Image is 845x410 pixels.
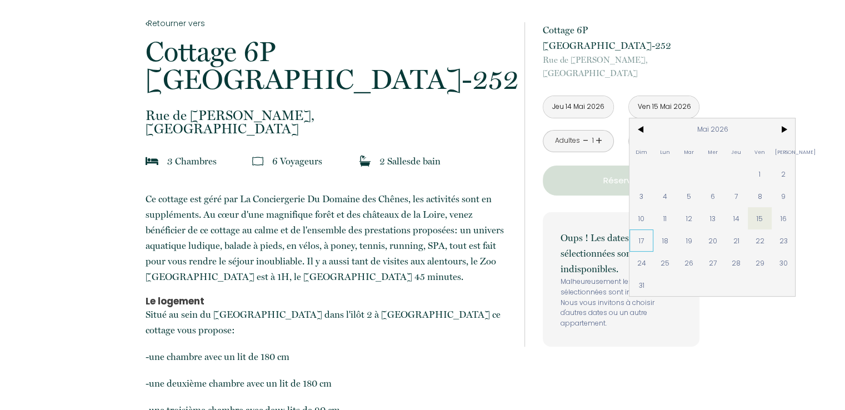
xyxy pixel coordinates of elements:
span: 4 [653,185,677,207]
span: 26 [677,252,701,274]
span: Lun [653,141,677,163]
span: 8 [748,185,772,207]
span: 13 [701,207,724,229]
img: guests [252,156,263,167]
span: 5 [677,185,701,207]
span: 25 [653,252,677,274]
p: 2 Salle de bain [379,153,441,169]
span: 9 [772,185,796,207]
span: Jeu [724,141,748,163]
span: 6 [701,185,724,207]
p: -une chambre avec un lit de 180 cm [146,349,510,364]
p: Ce cottage est géré par La Conciergerie Du Domaine des Chênes, les activités sont en suppléments.... [146,191,510,284]
span: s [213,156,217,167]
p: Situé au sein du [GEOGRAPHIC_DATA] dans l'ilôt 2 à [GEOGRAPHIC_DATA] ce cottage vous propose: [146,307,510,338]
span: Rue de [PERSON_NAME], [543,53,699,67]
a: Retourner vers [146,17,510,29]
p: [GEOGRAPHIC_DATA] [543,53,699,80]
span: 17 [629,229,653,252]
a: - [583,132,589,149]
span: s [407,156,411,167]
span: 18 [653,229,677,252]
span: 21 [724,229,748,252]
span: 27 [701,252,724,274]
span: 12 [677,207,701,229]
p: Réserver [547,174,696,187]
span: 15 [748,207,772,229]
p: 6 Voyageur [272,153,322,169]
input: Départ [629,96,699,118]
span: 16 [772,207,796,229]
span: 20 [701,229,724,252]
span: 24 [629,252,653,274]
span: 22 [748,229,772,252]
a: + [596,132,602,149]
span: Mar [677,141,701,163]
p: [GEOGRAPHIC_DATA] [146,109,510,136]
p: Malheureusement les dates sélectionnées sont indisponibles. Nous vous invitons à choisir d'autres... [561,277,682,329]
input: Arrivée [543,96,613,118]
p: -une deuxième chambre avec un lit de 180 cm [146,376,510,391]
span: < [629,118,653,141]
div: 1 [590,136,596,146]
span: 2 [772,163,796,185]
b: Le logement [146,294,204,308]
span: > [772,118,796,141]
span: 19 [677,229,701,252]
p: Cottage 6P [GEOGRAPHIC_DATA]-252 [543,22,699,53]
span: 31 [629,274,653,296]
span: Dim [629,141,653,163]
span: [PERSON_NAME] [772,141,796,163]
span: Mer [701,141,724,163]
span: 10 [629,207,653,229]
span: 29 [748,252,772,274]
p: Oups ! Les dates sélectionnées sont indisponibles. [561,230,682,277]
span: 28 [724,252,748,274]
span: Mai 2026 [653,118,772,141]
span: 30 [772,252,796,274]
p: Cottage 6P [GEOGRAPHIC_DATA]-252 [146,38,510,93]
span: s [318,156,322,167]
span: 11 [653,207,677,229]
button: Réserver [543,166,699,196]
span: 3 [629,185,653,207]
span: 23 [772,229,796,252]
div: Adultes [554,136,579,146]
p: 3 Chambre [167,153,217,169]
span: Ven [748,141,772,163]
span: Rue de [PERSON_NAME], [146,109,510,122]
span: 14 [724,207,748,229]
span: 7 [724,185,748,207]
span: 1 [748,163,772,185]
